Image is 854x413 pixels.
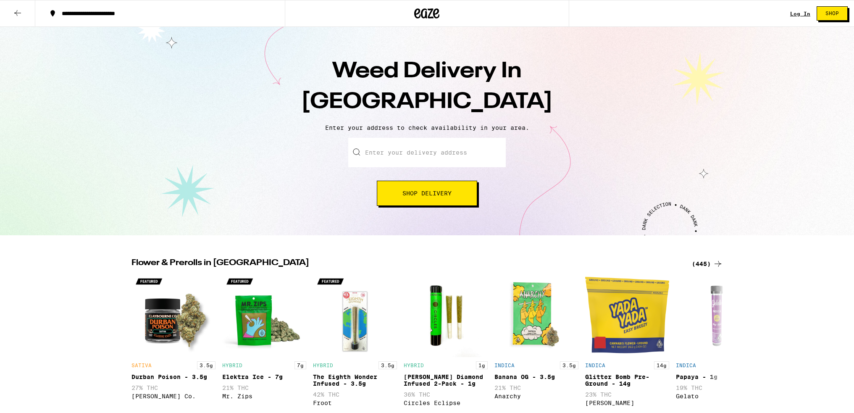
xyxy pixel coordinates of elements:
p: 23% THC [585,391,669,398]
img: Froot - The Eighth Wonder Infused - 3.5g [313,273,397,357]
div: Durban Poison - 3.5g [131,374,215,380]
span: Shop [825,11,839,16]
p: 3.5g [560,361,578,369]
img: Claybourne Co. - Durban Poison - 3.5g [131,273,215,357]
input: Enter your delivery address [348,138,506,167]
p: HYBRID [222,363,242,368]
p: INDICA [585,363,605,368]
img: Mr. Zips - Elektra Ice - 7g [222,273,306,357]
p: 14g [654,361,669,369]
p: 19% THC [676,384,760,391]
div: The Eighth Wonder Infused - 3.5g [313,374,397,387]
h1: Weed Delivery In [280,56,574,118]
p: HYBRID [404,363,424,368]
div: Papaya - 1g [676,374,760,380]
span: Shop Delivery [402,190,452,196]
p: SATIVA [131,363,152,368]
div: Mr. Zips [222,393,306,400]
p: 27% THC [131,384,215,391]
div: [PERSON_NAME] Diamond Infused 2-Pack - 1g [404,374,488,387]
p: INDICA [494,363,515,368]
div: [PERSON_NAME] Co. [131,393,215,400]
p: INDICA [676,363,696,368]
p: 3.5g [378,361,397,369]
h2: Flower & Prerolls in [GEOGRAPHIC_DATA] [131,259,682,269]
img: Yada Yada - Glitter Bomb Pre-Ground - 14g [585,273,669,357]
p: 1g [476,361,488,369]
div: [PERSON_NAME] [585,400,669,406]
div: Gelato [676,393,760,400]
button: Shop Delivery [377,181,477,206]
img: Anarchy - Banana OG - 3.5g [494,273,578,357]
div: Banana OG - 3.5g [494,374,578,380]
div: Log In [790,11,810,16]
div: Glitter Bomb Pre-Ground - 14g [585,374,669,387]
p: 21% THC [494,384,578,391]
p: 7g [294,361,306,369]
div: Anarchy [494,393,578,400]
p: HYBRID [313,363,333,368]
p: Enter your address to check availability in your area. [8,124,846,131]
p: 36% THC [404,391,488,398]
img: Circles Eclipse - Runtz Diamond Infused 2-Pack - 1g [404,273,488,357]
p: 42% THC [313,391,397,398]
p: 21% THC [222,384,306,391]
p: 3.5g [197,361,215,369]
button: Shop [817,6,848,21]
span: [GEOGRAPHIC_DATA] [301,91,553,113]
div: Circles Eclipse [404,400,488,406]
img: Gelato - Papaya - 1g [676,273,760,357]
div: Froot [313,400,397,406]
a: (445) [692,259,723,269]
div: Elektra Ice - 7g [222,374,306,380]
